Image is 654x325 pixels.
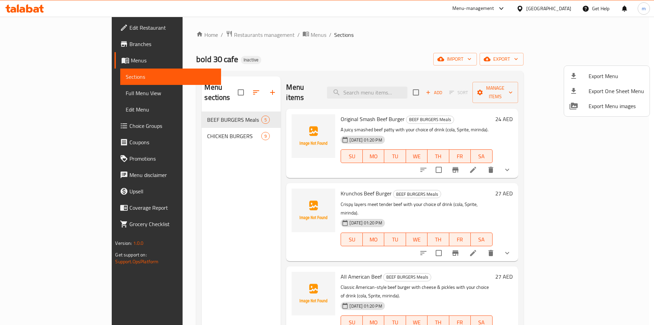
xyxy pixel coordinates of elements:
li: Export one sheet menu items [564,84,650,99]
span: Export Menu images [589,102,644,110]
span: Export One Sheet Menu [589,87,644,95]
li: Export Menu images [564,99,650,114]
span: Export Menu [589,72,644,80]
li: Export menu items [564,69,650,84]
